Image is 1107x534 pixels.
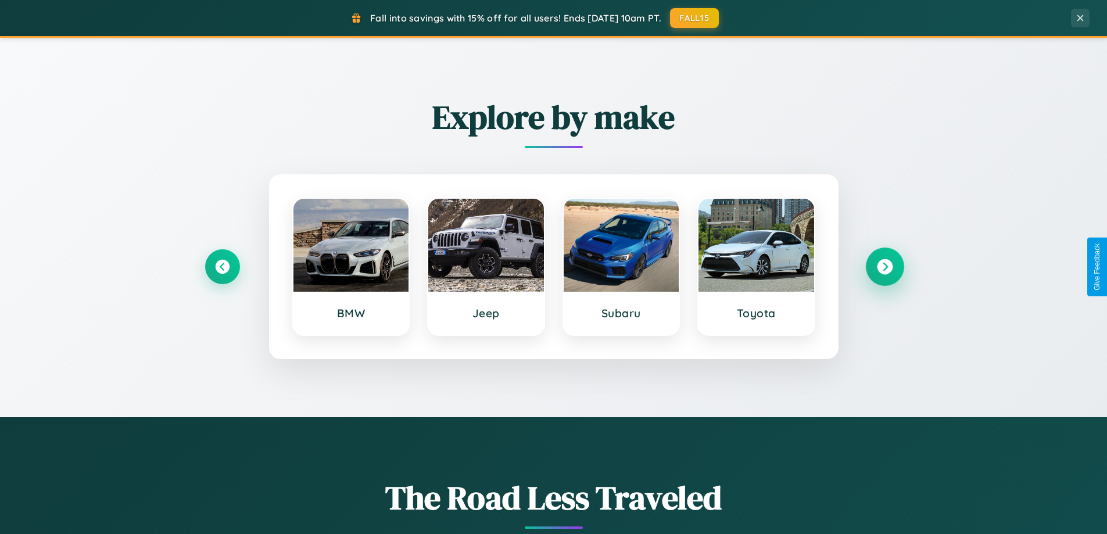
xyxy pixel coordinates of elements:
[440,306,532,320] h3: Jeep
[670,8,719,28] button: FALL15
[1093,243,1101,291] div: Give Feedback
[575,306,668,320] h3: Subaru
[305,306,397,320] h3: BMW
[370,12,661,24] span: Fall into savings with 15% off for all users! Ends [DATE] 10am PT.
[710,306,803,320] h3: Toyota
[205,475,902,520] h1: The Road Less Traveled
[205,95,902,139] h2: Explore by make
